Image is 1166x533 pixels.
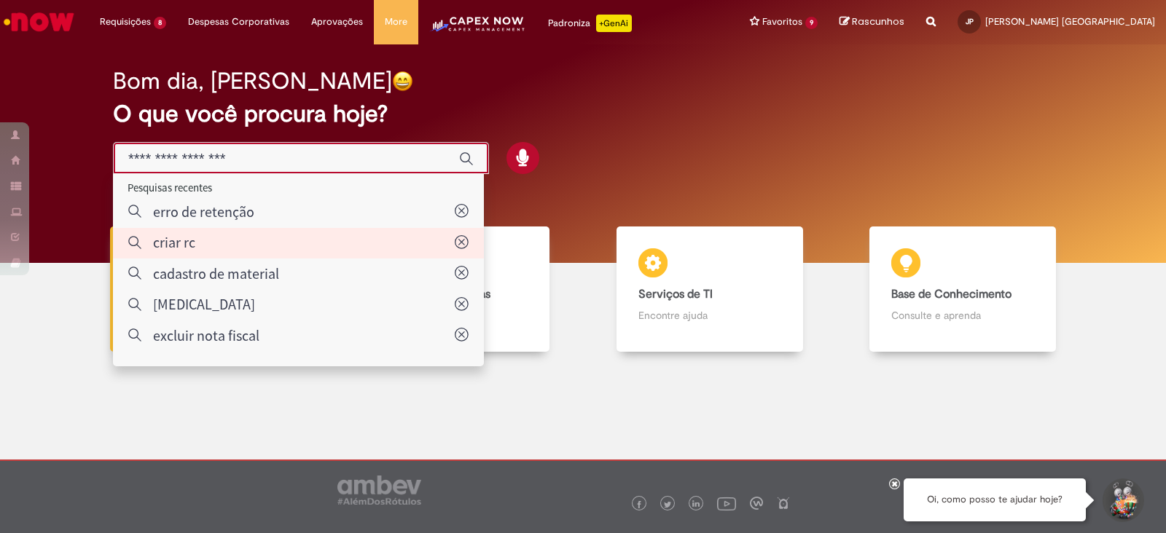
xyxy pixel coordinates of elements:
[385,15,407,29] span: More
[664,501,671,508] img: logo_footer_twitter.png
[635,501,643,508] img: logo_footer_facebook.png
[837,226,1090,352] a: Base de Conhecimento Consulte e aprenda
[583,226,837,352] a: Serviços de TI Encontre ajuda
[1100,478,1144,522] button: Iniciar Conversa de Suporte
[891,308,1034,323] p: Consulte e aprenda
[638,308,781,323] p: Encontre ajuda
[762,15,802,29] span: Favoritos
[904,478,1086,521] div: Oi, como posso te ajudar hoje?
[985,15,1155,28] span: [PERSON_NAME] [GEOGRAPHIC_DATA]
[113,101,1053,127] h2: O que você procura hoje?
[548,15,632,32] div: Padroniza
[337,475,421,505] img: logo_footer_ambev_rotulo_gray.png
[113,68,392,94] h2: Bom dia, [PERSON_NAME]
[429,15,526,44] img: CapexLogo5.png
[596,15,632,32] p: +GenAi
[891,287,1012,301] b: Base de Conhecimento
[777,497,790,510] img: logo_footer_naosei.png
[154,17,166,29] span: 8
[188,15,289,29] span: Despesas Corporativas
[692,500,700,509] img: logo_footer_linkedin.png
[392,71,413,92] img: happy-face.png
[717,494,736,513] img: logo_footer_youtube.png
[638,287,713,301] b: Serviços de TI
[1,7,77,36] img: ServiceNow
[311,15,363,29] span: Aprovações
[77,226,330,352] a: Tirar dúvidas Tirar dúvidas com Lupi Assist e Gen Ai
[750,497,763,510] img: logo_footer_workplace.png
[966,17,974,26] span: JP
[100,15,151,29] span: Requisições
[840,15,904,29] a: Rascunhos
[805,17,818,29] span: 9
[852,15,904,28] span: Rascunhos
